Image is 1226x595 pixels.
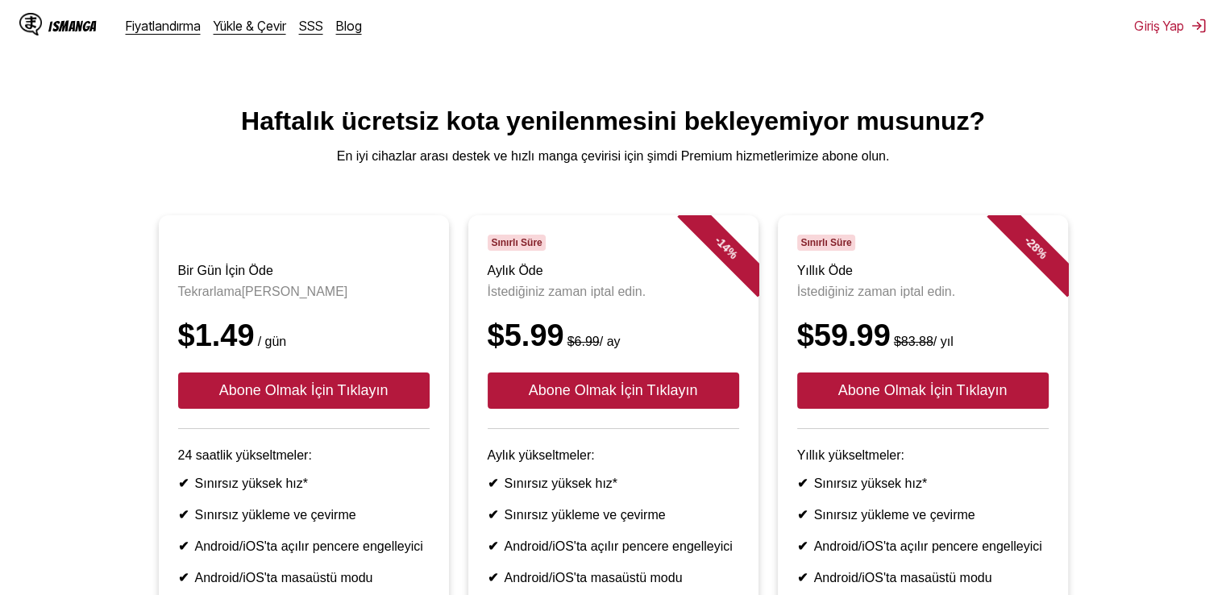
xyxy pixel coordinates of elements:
li: Android/iOS'ta masaüstü modu [797,570,1049,585]
small: / ay [564,335,621,348]
h1: Haftalık ücretsiz kota yenilenmesini bekleyemiyor musunuz? [13,106,1213,136]
b: ✔ [797,508,808,522]
div: $1.49 [178,318,430,353]
b: ✔ [178,539,189,553]
small: / yıl [891,335,954,348]
b: ✔ [488,539,498,553]
a: Fiyatlandırma [126,18,201,34]
b: ✔ [797,539,808,553]
li: Android/iOS'ta açılır pencere engelleyici [488,539,739,554]
li: Sınırsız yükleme ve çevirme [178,507,430,522]
a: Blog [336,18,362,34]
a: IsManga LogoIsManga [19,13,126,39]
button: Abone Olmak İçin Tıklayın [488,372,739,409]
b: ✔ [178,476,189,490]
div: - 28 % [987,199,1083,296]
img: Sign out [1191,18,1207,34]
p: Tekrarlama[PERSON_NAME] [178,285,430,299]
li: Android/iOS'ta masaüstü modu [488,570,739,585]
button: Abone Olmak İçin Tıklayın [178,372,430,409]
s: $6.99 [567,335,600,348]
p: Aylık yükseltmeler: [488,448,739,463]
a: SSS [299,18,323,34]
li: Sınırsız yüksek hız* [488,476,739,491]
p: Yıllık yükseltmeler: [797,448,1049,463]
h3: Aylık Öde [488,264,739,278]
b: ✔ [178,571,189,585]
li: Sınırsız yüksek hız* [797,476,1049,491]
b: ✔ [797,571,808,585]
small: / gün [255,335,287,348]
div: - 14 % [677,199,774,296]
li: Sınırsız yüksek hız* [178,476,430,491]
li: Android/iOS'ta açılır pencere engelleyici [797,539,1049,554]
p: İstediğiniz zaman iptal edin. [797,285,1049,299]
s: $83.88 [894,335,933,348]
a: Yükle & Çevir [214,18,286,34]
b: ✔ [488,508,498,522]
span: Sınırlı Süre [797,235,856,251]
b: ✔ [488,476,498,490]
li: Android/iOS'ta masaüstü modu [178,570,430,585]
li: Sınırsız yükleme ve çevirme [488,507,739,522]
img: IsManga Logo [19,13,42,35]
b: ✔ [797,476,808,490]
b: ✔ [178,508,189,522]
h3: Yıllık Öde [797,264,1049,278]
b: ✔ [488,571,498,585]
button: Giriş Yap [1134,18,1207,34]
div: $5.99 [488,318,739,353]
div: $59.99 [797,318,1049,353]
h3: Bir Gün İçin Öde [178,264,430,278]
p: 24 saatlik yükseltmeler: [178,448,430,463]
p: En iyi cihazlar arası destek ve hızlı manga çevirisi için şimdi Premium hizmetlerimize abone olun. [13,149,1213,164]
p: İstediğiniz zaman iptal edin. [488,285,739,299]
button: Abone Olmak İçin Tıklayın [797,372,1049,409]
div: IsManga [48,19,97,34]
span: Sınırlı Süre [488,235,547,251]
li: Android/iOS'ta açılır pencere engelleyici [178,539,430,554]
li: Sınırsız yükleme ve çevirme [797,507,1049,522]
